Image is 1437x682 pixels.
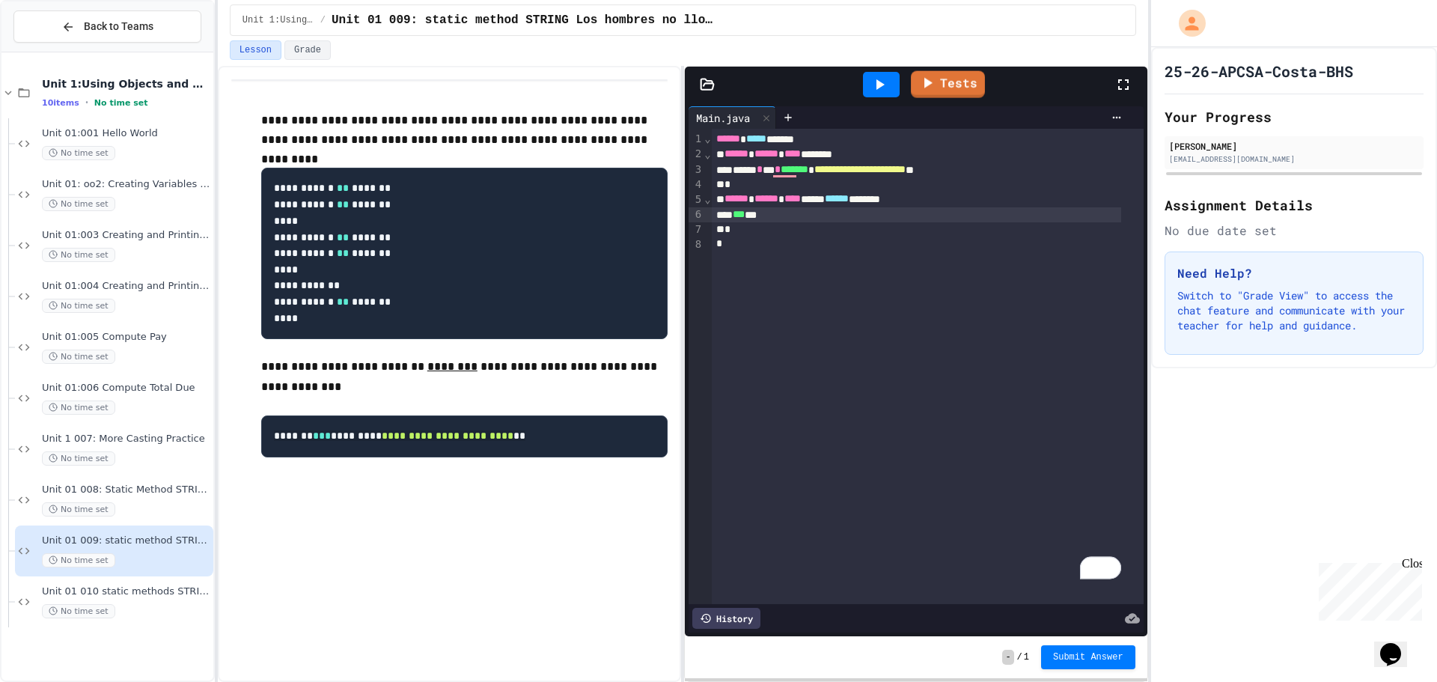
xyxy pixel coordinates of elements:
span: 10 items [42,98,79,108]
div: 5 [689,192,704,207]
span: Unit 01 009: static method STRING Los hombres no lloran [332,11,715,29]
span: / [320,14,326,26]
h3: Need Help? [1177,264,1411,282]
span: Unit 01:004 Creating and Printing Variables 5 [42,280,210,293]
div: History [692,608,760,629]
a: Tests [911,71,985,98]
span: Unit 1:Using Objects and Methods [42,77,210,91]
span: Back to Teams [84,19,153,34]
span: Unit 01 008: Static Method STRING Ex 1.12 Fight Song [42,484,210,496]
span: No time set [42,401,115,415]
div: Chat with us now!Close [6,6,103,95]
span: • [85,97,88,109]
span: - [1002,650,1013,665]
div: Main.java [689,110,757,126]
h2: Your Progress [1165,106,1424,127]
button: Grade [284,40,331,60]
span: No time set [42,502,115,517]
button: Submit Answer [1041,645,1135,669]
iframe: chat widget [1374,622,1422,667]
span: No time set [42,299,115,313]
span: Unit 1:Using Objects and Methods [242,14,314,26]
span: No time set [42,604,115,618]
div: No due date set [1165,222,1424,240]
div: 3 [689,162,704,177]
span: Unit 01 010 static methods STRING BANNERS [42,585,210,598]
div: [EMAIL_ADDRESS][DOMAIN_NAME] [1169,153,1419,165]
iframe: chat widget [1313,557,1422,621]
span: No time set [42,197,115,211]
div: 8 [689,237,704,252]
span: Unit 01 009: static method STRING Los hombres no lloran [42,535,210,547]
button: Lesson [230,40,281,60]
span: Unit 01:005 Compute Pay [42,331,210,344]
span: No time set [94,98,148,108]
span: Unit 01:003 Creating and Printing Variables 3 [42,229,210,242]
span: Unit 01:001 Hello World [42,127,210,140]
h1: 25-26-APCSA-Costa-BHS [1165,61,1353,82]
span: Unit 1 007: More Casting Practice [42,433,210,445]
span: No time set [42,248,115,262]
span: No time set [42,350,115,364]
span: 1 [1024,651,1029,663]
p: Switch to "Grade View" to access the chat feature and communicate with your teacher for help and ... [1177,288,1411,333]
h2: Assignment Details [1165,195,1424,216]
div: 6 [689,207,704,222]
span: Fold line [704,148,711,160]
div: My Account [1163,6,1209,40]
div: Main.java [689,106,776,129]
span: No time set [42,146,115,160]
div: 7 [689,222,704,237]
span: Submit Answer [1053,651,1123,663]
span: Unit 01:006 Compute Total Due [42,382,210,395]
div: 1 [689,132,704,147]
span: Unit 01: oo2: Creating Variables and Printing [42,178,210,191]
span: No time set [42,553,115,567]
button: Back to Teams [13,10,201,43]
div: To enrich screen reader interactions, please activate Accessibility in Grammarly extension settings [712,129,1144,604]
div: [PERSON_NAME] [1169,139,1419,153]
span: Fold line [704,133,711,144]
div: 4 [689,177,704,192]
div: 2 [689,147,704,162]
span: No time set [42,451,115,466]
span: / [1017,651,1022,663]
span: Fold line [704,193,711,205]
